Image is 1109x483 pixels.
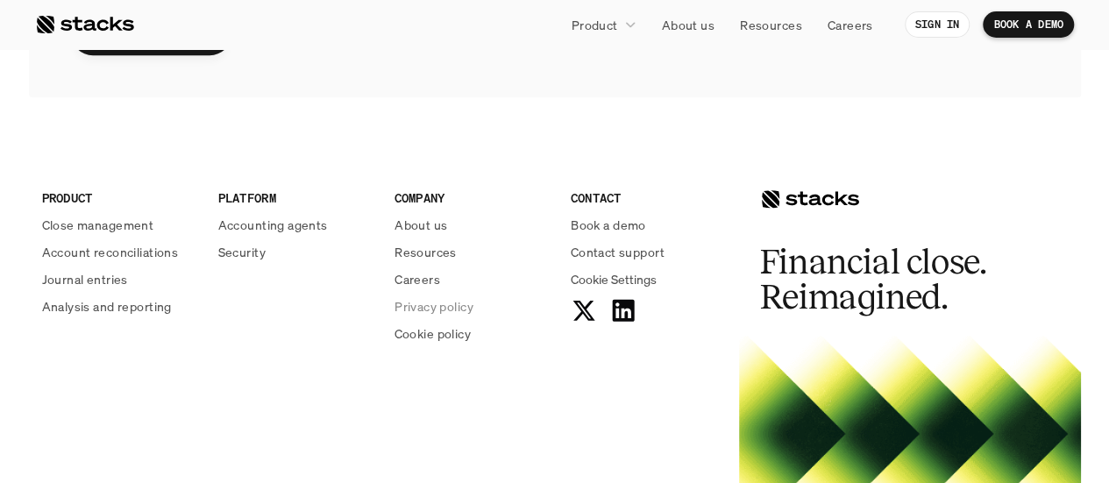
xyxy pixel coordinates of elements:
a: Careers [395,270,550,288]
a: About us [651,9,725,40]
a: Journal entries [42,270,197,288]
p: About us [662,16,714,34]
p: PRODUCT [42,188,197,207]
p: Close management [42,216,154,234]
p: Resources [395,243,457,261]
a: Resources [395,243,550,261]
p: Contact support [571,243,665,261]
p: PLATFORM [218,188,373,207]
a: Accounting agents [218,216,373,234]
p: Accounting agents [218,216,328,234]
a: Close management [42,216,197,234]
p: COMPANY [395,188,550,207]
p: Book a demo [571,216,646,234]
p: Cookie policy [395,324,471,343]
p: Product [572,16,618,34]
p: Privacy policy [395,297,473,316]
a: Analysis and reporting [42,297,197,316]
a: Resources [729,9,813,40]
p: BOOK A DEMO [993,18,1063,31]
p: SIGN IN [915,18,960,31]
p: Security [218,243,266,261]
a: Account reconciliations [42,243,197,261]
a: Cookie policy [395,324,550,343]
button: Cookie Trigger [571,270,657,288]
a: SIGN IN [905,11,970,38]
a: BOOK A DEMO [983,11,1074,38]
a: Contact support [571,243,726,261]
p: Analysis and reporting [42,297,172,316]
a: Careers [817,9,884,40]
p: Resources [740,16,802,34]
p: Careers [395,270,440,288]
p: About us [395,216,447,234]
a: Book a demo [571,216,726,234]
h2: Financial close. Reimagined. [760,245,1023,315]
p: Journal entries [42,270,128,288]
span: Cookie Settings [571,270,657,288]
p: CONTACT [571,188,726,207]
p: Account reconciliations [42,243,179,261]
p: Careers [828,16,873,34]
a: Privacy policy [395,297,550,316]
a: About us [395,216,550,234]
a: Security [218,243,373,261]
